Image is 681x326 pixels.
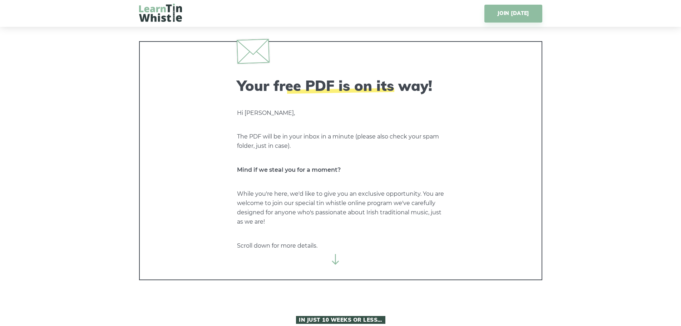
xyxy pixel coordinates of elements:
span: In Just 10 Weeks or Less… [296,316,385,324]
img: envelope.svg [236,39,269,64]
strong: Mind if we steal you for a moment? [237,166,341,173]
p: Hi [PERSON_NAME], [237,108,444,118]
p: While you're here, we'd like to give you an exclusive opportunity. You are welcome to join our sp... [237,189,444,227]
img: LearnTinWhistle.com [139,4,182,22]
p: Scroll down for more details. [237,241,444,250]
h2: Your free PDF is on its way! [237,77,444,94]
p: The PDF will be in your inbox in a minute (please also check your spam folder, just in case). [237,132,444,151]
a: JOIN [DATE] [484,5,542,23]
